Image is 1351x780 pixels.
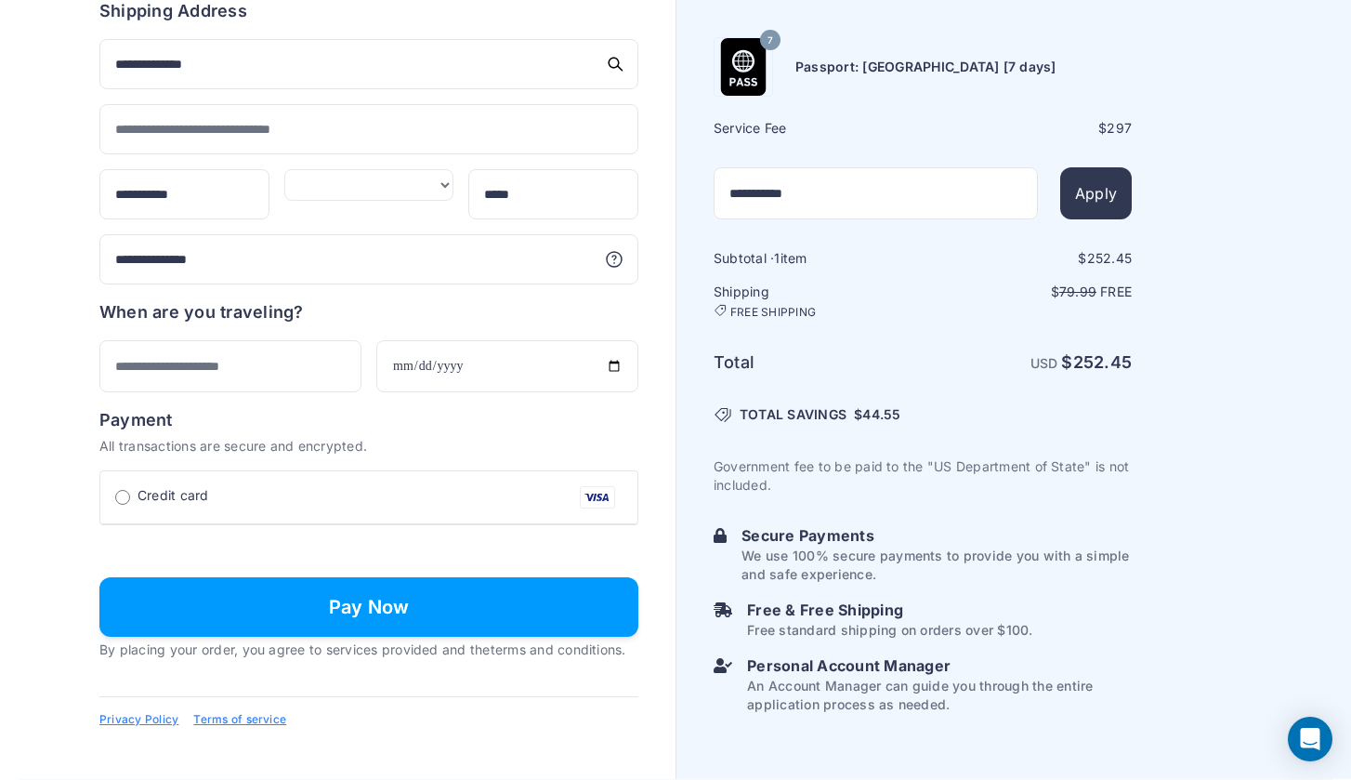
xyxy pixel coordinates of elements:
[491,641,623,657] a: terms and conditions
[605,250,623,269] svg: More information
[99,641,638,659] p: By placing your order, you agree to services provided and the .
[1073,352,1132,372] span: 252.45
[714,249,921,268] h6: Subtotal · item
[99,712,178,727] a: Privacy Policy
[99,407,638,433] h6: Payment
[1061,352,1132,372] strong: $
[730,305,816,320] span: FREE SHIPPING
[1059,284,1096,299] span: 79.99
[747,654,1132,677] h6: Personal Account Manager
[741,524,1132,547] h6: Secure Payments
[714,283,921,320] h6: Shipping
[714,350,921,376] h6: Total
[741,547,1132,584] p: We use 100% secure payments to provide you with a simple and safe experience.
[862,406,900,422] span: 44.55
[99,437,638,456] p: All transactions are secure and encrypted.
[99,299,304,325] h6: When are you traveling?
[1030,355,1058,371] span: USD
[1107,120,1132,136] span: 297
[767,28,773,52] span: 7
[1060,167,1132,219] button: Apply
[747,677,1132,714] p: An Account Manager can guide you through the entire application process as needed.
[138,486,209,505] span: Credit card
[1288,717,1332,761] div: Open Intercom Messenger
[795,58,1056,76] h6: Passport: [GEOGRAPHIC_DATA] [7 days]
[747,599,1032,621] h6: Free & Free Shipping
[714,119,921,138] h6: Service Fee
[99,577,638,637] button: Pay Now
[740,405,846,424] span: TOTAL SAVINGS
[580,486,615,509] img: Visa
[1100,284,1132,299] span: Free
[715,38,772,96] img: Product Name
[925,249,1132,268] div: $
[925,283,1132,301] p: $
[714,457,1132,495] p: Government fee to be paid to the "US Department of State" is not included.
[193,712,286,727] a: Terms of service
[925,119,1132,138] div: $
[747,621,1032,640] p: Free standard shipping on orders over $100.
[854,405,900,424] span: $
[1087,250,1132,266] span: 252.45
[774,250,780,266] span: 1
